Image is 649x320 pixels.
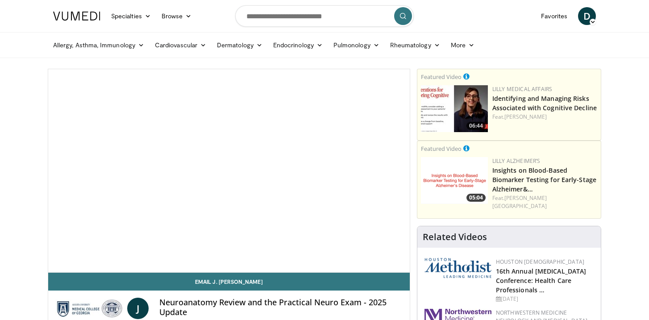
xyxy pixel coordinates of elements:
[421,157,488,204] a: 05:04
[53,12,100,21] img: VuMedi Logo
[385,36,445,54] a: Rheumatology
[445,36,480,54] a: More
[466,122,486,130] span: 06:44
[48,273,410,291] a: Email J. [PERSON_NAME]
[106,7,156,25] a: Specialties
[421,85,488,132] img: fc5f84e2-5eb7-4c65-9fa9-08971b8c96b8.jpg.150x105_q85_crop-smart_upscale.jpg
[159,298,402,317] h4: Neuroanatomy Review and the Practical Neuro Exam - 2025 Update
[127,298,149,319] a: J
[536,7,573,25] a: Favorites
[150,36,212,54] a: Cardiovascular
[496,267,587,294] a: 16th Annual [MEDICAL_DATA] Conference: Health Care Professionals …
[492,166,596,193] a: Insights on Blood-Based Biomarker Testing for Early-Stage Alzheimer&…
[578,7,596,25] a: D
[424,258,491,278] img: 5e4488cc-e109-4a4e-9fd9-73bb9237ee91.png.150x105_q85_autocrop_double_scale_upscale_version-0.2.png
[423,232,487,242] h4: Related Videos
[48,36,150,54] a: Allergy, Asthma, Immunology
[496,258,584,266] a: Houston [DEMOGRAPHIC_DATA]
[496,295,594,303] div: [DATE]
[421,73,462,81] small: Featured Video
[492,85,553,93] a: Lilly Medical Affairs
[235,5,414,27] input: Search topics, interventions
[55,298,124,319] img: Medical College of Georgia - Augusta University
[421,145,462,153] small: Featured Video
[492,157,541,165] a: Lilly Alzheimer’s
[492,94,597,112] a: Identifying and Managing Risks Associated with Cognitive Decline
[492,113,597,121] div: Feat.
[156,7,197,25] a: Browse
[421,85,488,132] a: 06:44
[504,113,547,121] a: [PERSON_NAME]
[492,194,547,210] a: [PERSON_NAME][GEOGRAPHIC_DATA]
[268,36,328,54] a: Endocrinology
[48,69,410,273] video-js: Video Player
[466,194,486,202] span: 05:04
[328,36,385,54] a: Pulmonology
[492,194,597,210] div: Feat.
[212,36,268,54] a: Dermatology
[421,157,488,204] img: 89d2bcdb-a0e3-4b93-87d8-cca2ef42d978.png.150x105_q85_crop-smart_upscale.png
